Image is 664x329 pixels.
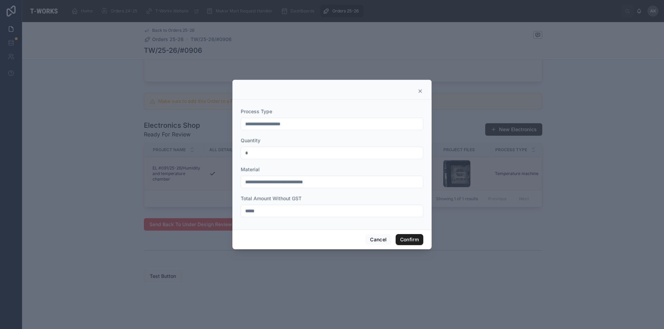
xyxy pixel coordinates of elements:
span: Quantity [241,137,260,143]
button: Cancel [366,234,391,245]
span: Total Amount Without GST [241,195,302,201]
button: Confirm [396,234,423,245]
span: Process Type [241,108,272,114]
span: Material [241,166,260,172]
